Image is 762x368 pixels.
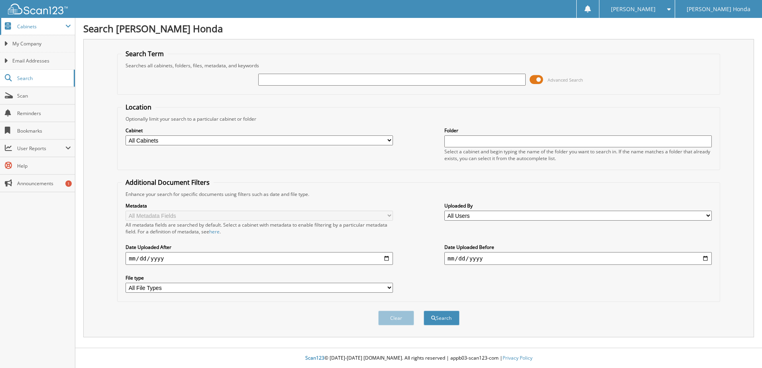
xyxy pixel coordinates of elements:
[17,162,71,169] span: Help
[126,274,393,281] label: File type
[378,311,414,325] button: Clear
[12,57,71,65] span: Email Addresses
[17,110,71,117] span: Reminders
[444,127,712,134] label: Folder
[17,92,71,99] span: Scan
[444,252,712,265] input: end
[444,244,712,251] label: Date Uploaded Before
[126,252,393,265] input: start
[65,180,72,187] div: 1
[687,7,750,12] span: [PERSON_NAME] Honda
[122,191,716,198] div: Enhance your search for specific documents using filters such as date and file type.
[122,178,214,187] legend: Additional Document Filters
[17,23,65,30] span: Cabinets
[83,22,754,35] h1: Search [PERSON_NAME] Honda
[75,348,762,368] div: © [DATE]-[DATE] [DOMAIN_NAME]. All rights reserved | appb03-scan123-com |
[126,127,393,134] label: Cabinet
[503,354,532,361] a: Privacy Policy
[611,7,656,12] span: [PERSON_NAME]
[444,202,712,209] label: Uploaded By
[17,180,71,187] span: Announcements
[122,103,155,112] legend: Location
[17,145,65,152] span: User Reports
[17,127,71,134] span: Bookmarks
[122,115,716,122] div: Optionally limit your search to a particular cabinet or folder
[126,244,393,251] label: Date Uploaded After
[126,202,393,209] label: Metadata
[122,62,716,69] div: Searches all cabinets, folders, files, metadata, and keywords
[305,354,324,361] span: Scan123
[122,49,168,58] legend: Search Term
[424,311,460,325] button: Search
[12,40,71,47] span: My Company
[126,221,393,235] div: All metadata fields are searched by default. Select a cabinet with metadata to enable filtering b...
[8,4,68,14] img: scan123-logo-white.svg
[209,228,220,235] a: here
[444,148,712,162] div: Select a cabinet and begin typing the name of the folder you want to search in. If the name match...
[548,77,583,83] span: Advanced Search
[17,75,70,82] span: Search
